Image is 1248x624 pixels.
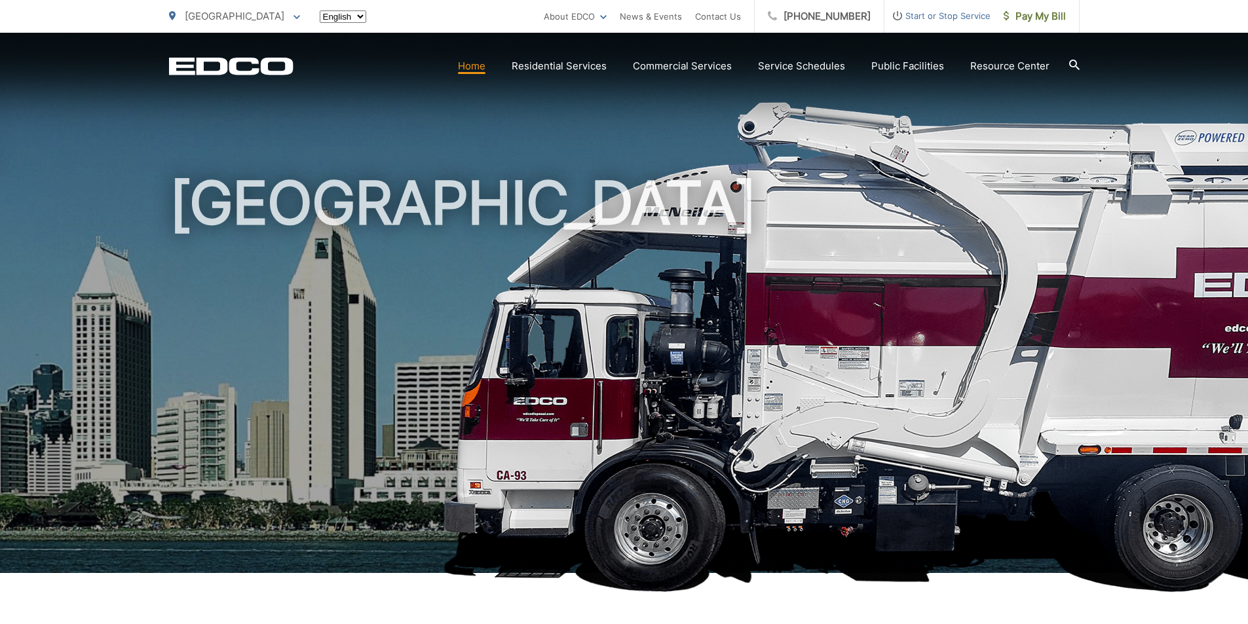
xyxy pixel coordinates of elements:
[758,58,845,74] a: Service Schedules
[185,10,284,22] span: [GEOGRAPHIC_DATA]
[1004,9,1066,24] span: Pay My Bill
[169,170,1080,585] h1: [GEOGRAPHIC_DATA]
[633,58,732,74] a: Commercial Services
[620,9,682,24] a: News & Events
[970,58,1049,74] a: Resource Center
[695,9,741,24] a: Contact Us
[512,58,607,74] a: Residential Services
[320,10,366,23] select: Select a language
[544,9,607,24] a: About EDCO
[169,57,293,75] a: EDCD logo. Return to the homepage.
[871,58,944,74] a: Public Facilities
[458,58,485,74] a: Home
